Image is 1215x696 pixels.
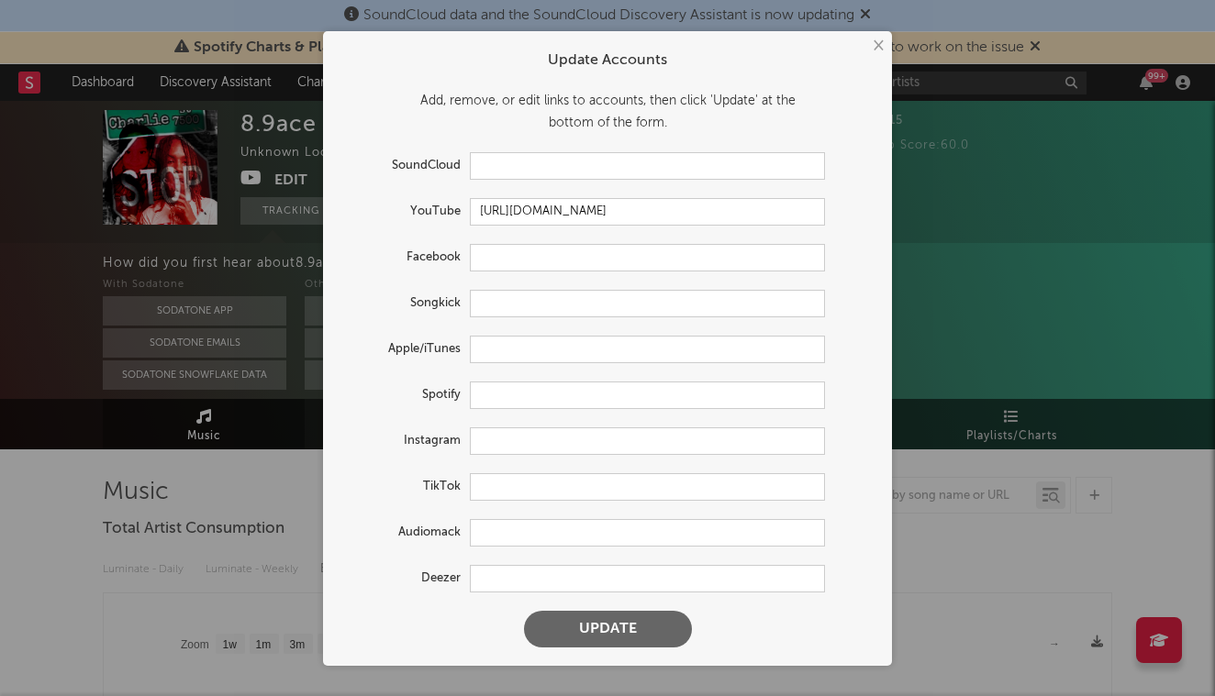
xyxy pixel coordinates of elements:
label: TikTok [341,476,470,498]
label: Deezer [341,568,470,590]
div: Add, remove, or edit links to accounts, then click 'Update' at the bottom of the form. [341,90,874,134]
label: Apple/iTunes [341,338,470,360]
label: Songkick [341,293,470,315]
label: Facebook [341,247,470,269]
button: Update [524,611,692,647]
label: Instagram [341,430,470,452]
button: × [867,36,887,56]
label: SoundCloud [341,155,470,177]
label: YouTube [341,201,470,223]
div: Update Accounts [341,50,874,72]
label: Audiomack [341,522,470,544]
label: Spotify [341,384,470,406]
